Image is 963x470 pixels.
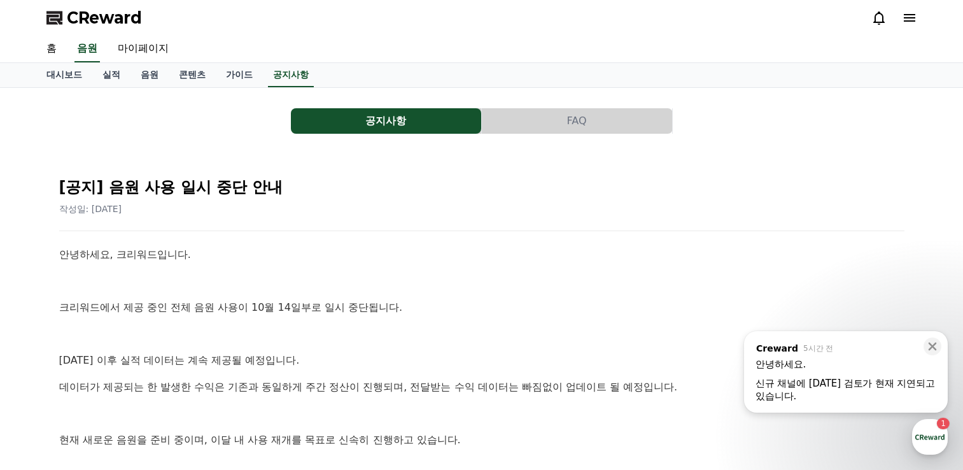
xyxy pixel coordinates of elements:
p: 크리워드에서 제공 중인 전체 음원 사용이 10월 14일부로 일시 중단됩니다. [59,299,904,316]
p: 데이터가 제공되는 한 발생한 수익은 기존과 동일하게 주간 정산이 진행되며, 전달받는 수익 데이터는 빠짐없이 업데이트 될 예정입니다. [59,379,904,395]
a: 공지사항 [291,108,482,134]
a: 콘텐츠 [169,63,216,87]
a: 마이페이지 [108,36,179,62]
button: 공지사항 [291,108,481,134]
a: 공지사항 [268,63,314,87]
a: 홈 [36,36,67,62]
p: [DATE] 이후 실적 데이터는 계속 제공될 예정입니다. [59,352,904,369]
p: 안녕하세요, 크리워드입니다. [59,246,904,263]
span: CReward [67,8,142,28]
a: 음원 [74,36,100,62]
h2: [공지] 음원 사용 일시 중단 안내 [59,177,904,197]
a: FAQ [482,108,673,134]
a: 실적 [92,63,130,87]
a: CReward [46,8,142,28]
a: 대시보드 [36,63,92,87]
a: 가이드 [216,63,263,87]
span: 작성일: [DATE] [59,204,122,214]
a: 음원 [130,63,169,87]
p: 현재 새로운 음원을 준비 중이며, 이달 내 사용 재개를 목표로 신속히 진행하고 있습니다. [59,432,904,448]
button: FAQ [482,108,672,134]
